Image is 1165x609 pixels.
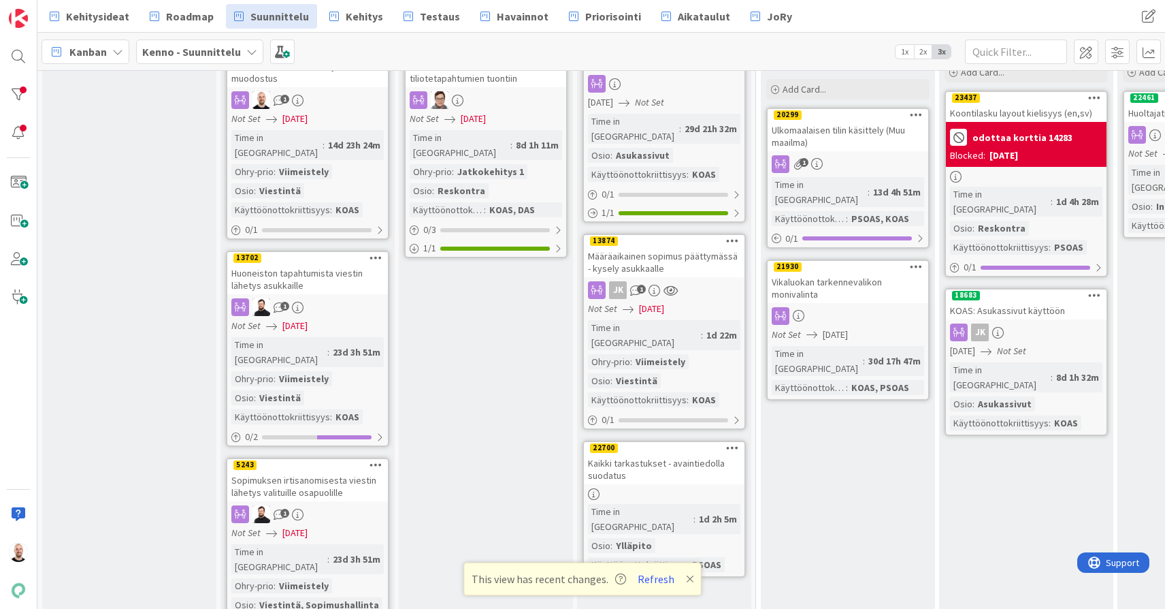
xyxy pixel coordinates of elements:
[472,4,557,29] a: Havainnot
[1053,194,1102,209] div: 1d 4h 28m
[486,202,538,217] div: KOAS, DAS
[582,234,746,430] a: 13874Määräaikainen sopimus päättymässä - kysely asukkaalleJKNot Set[DATE]Time in [GEOGRAPHIC_DATA...
[406,240,566,257] div: 1/1
[602,187,614,202] span: 0 / 1
[274,371,276,386] span: :
[612,373,661,388] div: Viestintä
[863,354,865,369] span: :
[423,223,436,237] span: 0 / 3
[588,373,610,388] div: Osio
[329,345,384,360] div: 23d 3h 51m
[846,211,848,226] span: :
[1051,416,1081,431] div: KOAS
[423,241,436,255] span: 1 / 1
[512,138,562,153] div: 8d 1h 11m
[410,202,484,217] div: Käyttöönottokriittisyys
[865,354,924,369] div: 30d 17h 47m
[687,392,689,407] span: :
[66,8,129,25] span: Kehitysideat
[9,9,28,28] img: Visit kanbanzone.com
[227,459,388,471] div: 5243
[330,202,332,217] span: :
[431,91,448,109] img: SM
[325,138,384,153] div: 14d 23h 24m
[612,538,655,553] div: Ylläpito
[961,66,1004,78] span: Add Card...
[226,4,317,29] a: Suunnittelu
[584,204,744,221] div: 1/1
[585,8,641,25] span: Priorisointi
[679,121,681,136] span: :
[848,211,913,226] div: PSOAS, KOAS
[226,44,389,240] a: Massaviestinnän tueksi ryhmien muodostusTMNot Set[DATE]Time in [GEOGRAPHIC_DATA]:14d 23h 24mOhry-...
[689,557,725,572] div: PSOAS
[404,44,568,258] a: Avustavat ehdotukset tiliotetapahtumien tuontiinSMNot Set[DATE]Time in [GEOGRAPHIC_DATA]:8d 1h 11...
[410,130,510,160] div: Time in [GEOGRAPHIC_DATA]
[227,505,388,523] div: TK
[974,396,1035,411] div: Asukassivut
[227,91,388,109] div: TM
[231,409,330,424] div: Käyttöönottokriittisyys
[274,578,276,593] span: :
[588,167,687,182] div: Käyttöönottokriittisyys
[639,302,664,316] span: [DATE]
[689,392,719,407] div: KOAS
[452,164,454,179] span: :
[231,337,327,367] div: Time in [GEOGRAPHIC_DATA]
[946,259,1106,276] div: 0/1
[1049,416,1051,431] span: :
[997,345,1026,357] i: Not Set
[282,526,308,540] span: [DATE]
[609,281,627,299] div: JK
[231,544,327,574] div: Time in [GEOGRAPHIC_DATA]
[227,298,388,316] div: TK
[588,114,679,144] div: Time in [GEOGRAPHIC_DATA]
[630,354,632,369] span: :
[950,416,1049,431] div: Käyttöönottokriittisyys
[950,240,1049,255] div: Käyttöönottokriittisyys
[584,281,744,299] div: JK
[142,45,241,59] b: Kenno - Suunnittelu
[582,441,746,578] a: 22700Kaikki tarkastukset - avaintiedolla suodatusTime in [GEOGRAPHIC_DATA]:1d 2h 5mOsio:YlläpitoK...
[256,390,304,405] div: Viestintä
[774,262,802,272] div: 21930
[584,235,744,247] div: 13874
[231,130,323,160] div: Time in [GEOGRAPHIC_DATA]
[231,319,261,332] i: Not Set
[932,45,951,59] span: 3x
[946,104,1106,122] div: Koontilasku layout kielisyys (en,sv)
[783,83,826,95] span: Add Card...
[766,260,930,401] a: 21930Vikaluokan tarkennevalikon monivalintaNot Set[DATE]Time in [GEOGRAPHIC_DATA]:30d 17h 47mKäyt...
[868,185,870,200] span: :
[282,319,308,333] span: [DATE]
[772,346,863,376] div: Time in [GEOGRAPHIC_DATA]
[410,183,432,198] div: Osio
[687,167,689,182] span: :
[768,109,928,151] div: 20299Ulkomaalaisen tilin käsittely (Muu maailma)
[703,328,740,343] div: 1d 22m
[166,8,214,25] span: Roadmap
[588,504,693,534] div: Time in [GEOGRAPHIC_DATA]
[227,459,388,501] div: 5243Sopimuksen irtisanomisesta viestin lähetys valituille osapuolille
[584,235,744,277] div: 13874Määräaikainen sopimus päättymässä - kysely asukkaalle
[972,396,974,411] span: :
[653,4,738,29] a: Aikataulut
[695,512,740,527] div: 1d 2h 5m
[989,149,1018,163] div: [DATE]
[766,108,930,249] a: 20299Ulkomaalaisen tilin käsittely (Muu maailma)Time in [GEOGRAPHIC_DATA]:13d 4h 51mKäyttöönottok...
[1130,93,1158,103] div: 22461
[282,112,308,126] span: [DATE]
[588,557,687,572] div: Käyttöönottokriittisyys
[689,167,719,182] div: KOAS
[946,302,1106,319] div: KOAS: Asukassivut käyttöön
[950,396,972,411] div: Osio
[1051,240,1087,255] div: PSOAS
[327,552,329,567] span: :
[950,221,972,236] div: Osio
[561,4,649,29] a: Priorisointi
[950,362,1051,392] div: Time in [GEOGRAPHIC_DATA]
[768,121,928,151] div: Ulkomaalaisen tilin käsittely (Muu maailma)
[227,252,388,264] div: 13702
[950,344,975,358] span: [DATE]
[945,91,1108,277] a: 23437Koontilasku layout kielisyys (en,sv)odottaa korttia 14283Blocked:[DATE]Time in [GEOGRAPHIC_D...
